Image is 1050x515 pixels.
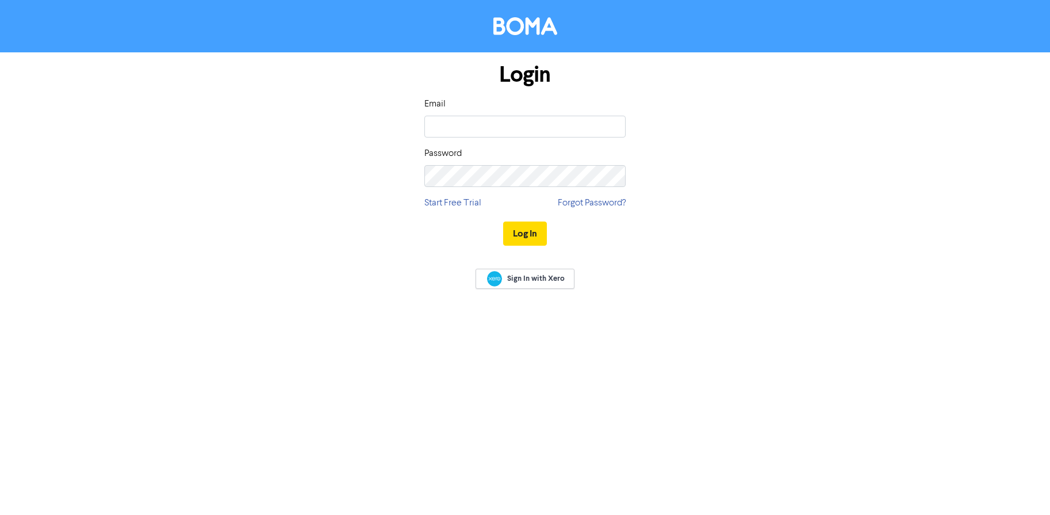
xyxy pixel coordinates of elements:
img: BOMA Logo [493,17,557,35]
span: Sign In with Xero [507,273,565,284]
label: Email [424,97,446,111]
h1: Login [424,62,626,88]
label: Password [424,147,462,161]
a: Forgot Password? [558,196,626,210]
a: Start Free Trial [424,196,481,210]
img: Xero logo [487,271,502,287]
a: Sign In with Xero [476,269,574,289]
button: Log In [503,222,547,246]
